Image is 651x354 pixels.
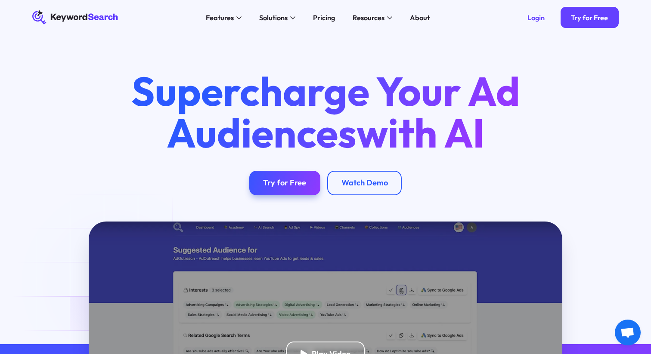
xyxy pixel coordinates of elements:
a: Try for Free [249,171,320,195]
h1: Supercharge Your Ad Audiences [115,70,536,153]
a: Pricing [308,10,340,25]
div: Pricing [313,12,335,23]
div: Open chat [615,320,641,345]
div: About [410,12,430,23]
div: Solutions [259,12,288,23]
a: Try for Free [561,7,619,28]
span: with AI [356,107,484,158]
div: Try for Free [263,178,306,188]
div: Resources [353,12,384,23]
div: Watch Demo [341,178,388,188]
div: Features [206,12,234,23]
div: Login [527,13,545,22]
a: Login [517,7,555,28]
a: About [405,10,435,25]
div: Try for Free [571,13,608,22]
